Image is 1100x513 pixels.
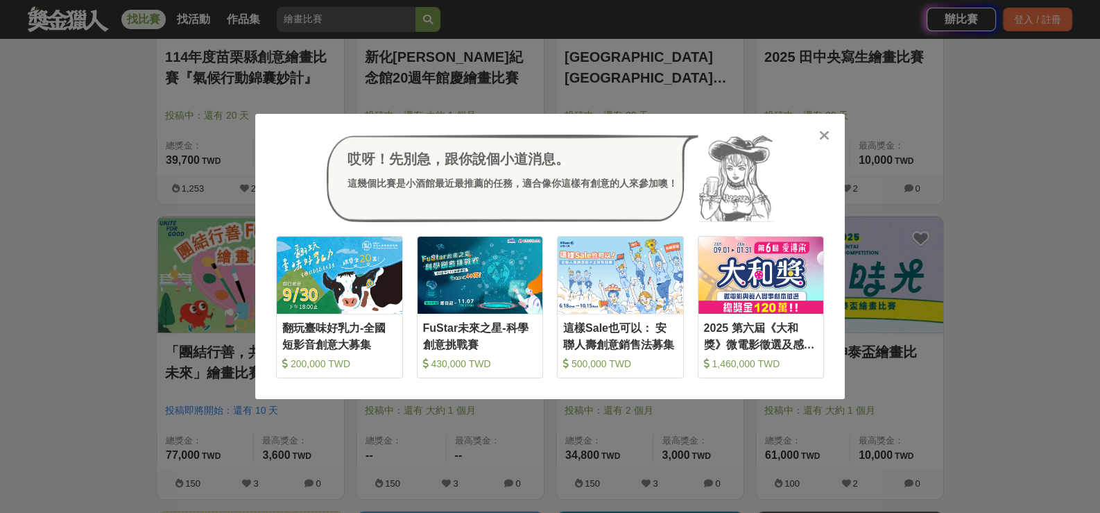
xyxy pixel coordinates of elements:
div: 2025 第六屆《大和獎》微電影徵選及感人實事分享 [704,320,818,351]
div: 500,000 TWD [563,357,678,371]
div: 這幾個比賽是小酒館最近最推薦的任務，適合像你這樣有創意的人來參加噢！ [347,176,678,191]
img: Cover Image [558,237,683,314]
img: Avatar [698,135,773,222]
div: FuStar未來之星-科學創意挑戰賽 [423,320,538,351]
div: 哎呀！先別急，跟你說個小道消息。 [347,149,678,169]
a: Cover Image翻玩臺味好乳力-全國短影音創意大募集 200,000 TWD [276,236,403,378]
a: Cover Image這樣Sale也可以： 安聯人壽創意銷售法募集 500,000 TWD [557,236,684,378]
a: Cover Image2025 第六屆《大和獎》微電影徵選及感人實事分享 1,460,000 TWD [698,236,825,378]
div: 1,460,000 TWD [704,357,818,371]
div: 這樣Sale也可以： 安聯人壽創意銷售法募集 [563,320,678,351]
a: Cover ImageFuStar未來之星-科學創意挑戰賽 430,000 TWD [417,236,544,378]
div: 翻玩臺味好乳力-全國短影音創意大募集 [282,320,397,351]
div: 430,000 TWD [423,357,538,371]
div: 200,000 TWD [282,357,397,371]
img: Cover Image [277,237,402,314]
img: Cover Image [418,237,543,314]
img: Cover Image [698,237,824,314]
